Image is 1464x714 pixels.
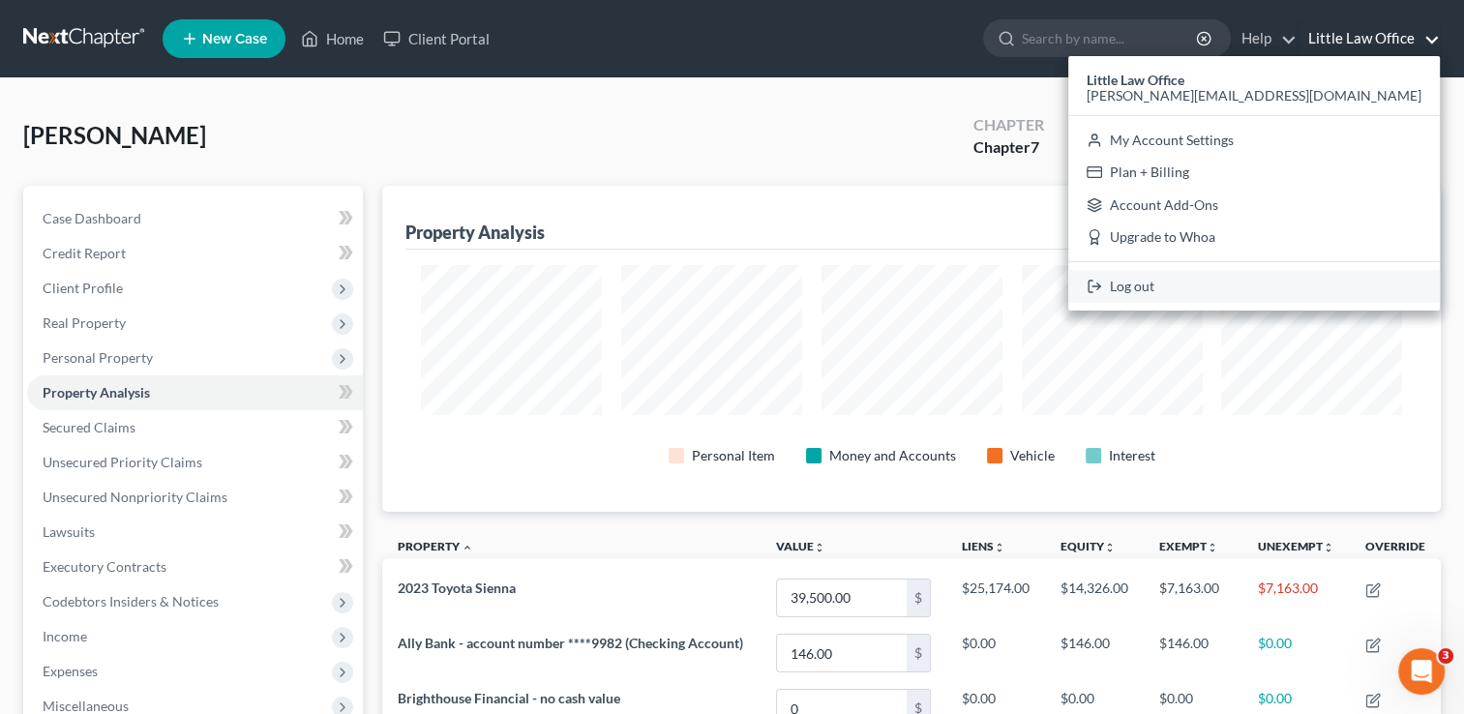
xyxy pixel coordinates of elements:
input: 0.00 [777,635,907,671]
i: unfold_more [1207,542,1218,553]
div: Interest [1109,446,1155,465]
a: My Account Settings [1068,124,1440,157]
div: Chapter [973,114,1044,136]
a: Little Law Office [1299,21,1440,56]
input: Search by name... [1022,20,1199,56]
iframe: Intercom live chat [1398,648,1445,695]
span: Lawsuits [43,523,95,540]
i: unfold_more [1104,542,1116,553]
strong: Little Law Office [1087,72,1184,88]
span: 2023 Toyota Sienna [398,580,516,596]
span: Personal Property [43,349,153,366]
a: Property expand_less [398,539,473,553]
td: $25,174.00 [946,570,1045,625]
a: Log out [1068,270,1440,303]
span: Brighthouse Financial - no cash value [398,690,620,706]
td: $146.00 [1045,626,1144,681]
i: expand_less [462,542,473,553]
i: unfold_more [1323,542,1334,553]
span: Secured Claims [43,419,135,435]
a: Credit Report [27,236,363,271]
span: Ally Bank - account number ****9982 (Checking Account) [398,635,743,651]
span: New Case [202,32,267,46]
th: Override [1350,527,1441,571]
i: unfold_more [994,542,1005,553]
i: unfold_more [814,542,825,553]
span: [PERSON_NAME][EMAIL_ADDRESS][DOMAIN_NAME] [1087,87,1421,104]
span: Credit Report [43,245,126,261]
span: 7 [1031,137,1039,156]
a: Unsecured Nonpriority Claims [27,480,363,515]
span: Miscellaneous [43,698,129,714]
div: $ [907,635,930,671]
a: Home [291,21,373,56]
input: 0.00 [777,580,907,616]
a: Lawsuits [27,515,363,550]
a: Secured Claims [27,410,363,445]
span: Income [43,628,87,644]
a: Exemptunfold_more [1159,539,1218,553]
a: Client Portal [373,21,499,56]
a: Valueunfold_more [776,539,825,553]
span: Executory Contracts [43,558,166,575]
td: $0.00 [946,626,1045,681]
span: Real Property [43,314,126,331]
div: Property Analysis [405,221,545,244]
span: [PERSON_NAME] [23,121,206,149]
div: Little Law Office [1068,56,1440,311]
td: $14,326.00 [1045,570,1144,625]
div: Vehicle [1010,446,1055,465]
span: 3 [1438,648,1453,664]
div: Personal Item [692,446,775,465]
a: Executory Contracts [27,550,363,584]
a: Case Dashboard [27,201,363,236]
td: $146.00 [1144,626,1242,681]
a: Upgrade to Whoa [1068,222,1440,254]
span: Client Profile [43,280,123,296]
a: Account Add-Ons [1068,189,1440,222]
div: Money and Accounts [829,446,956,465]
span: Codebtors Insiders & Notices [43,593,219,610]
a: Unexemptunfold_more [1258,539,1334,553]
a: Equityunfold_more [1061,539,1116,553]
span: Unsecured Nonpriority Claims [43,489,227,505]
a: Liensunfold_more [962,539,1005,553]
span: Case Dashboard [43,210,141,226]
a: Unsecured Priority Claims [27,445,363,480]
a: Plan + Billing [1068,156,1440,189]
td: $7,163.00 [1242,570,1350,625]
div: Chapter [973,136,1044,159]
td: $0.00 [1242,626,1350,681]
div: $ [907,580,930,616]
span: Unsecured Priority Claims [43,454,202,470]
span: Expenses [43,663,98,679]
a: Help [1232,21,1297,56]
a: Property Analysis [27,375,363,410]
span: Property Analysis [43,384,150,401]
td: $7,163.00 [1144,570,1242,625]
